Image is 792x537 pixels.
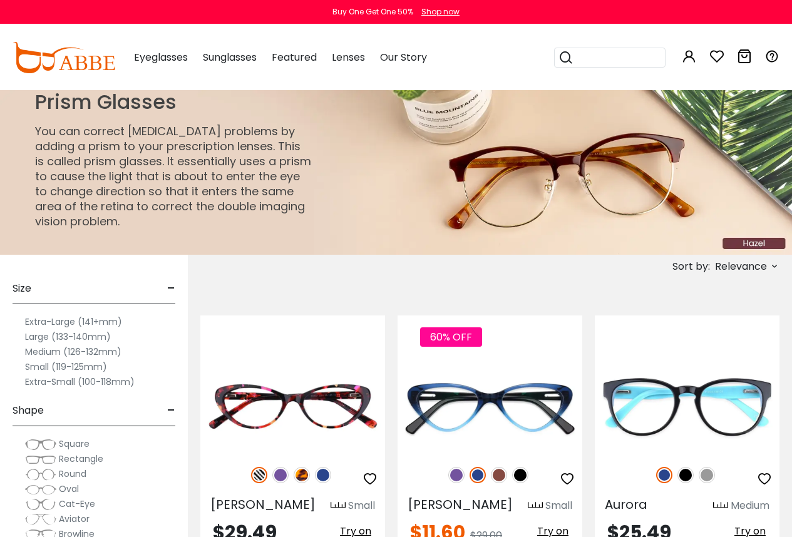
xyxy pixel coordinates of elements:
[656,467,672,483] img: Blue
[59,498,95,510] span: Cat-Eye
[25,374,135,389] label: Extra-Small (100-118mm)
[210,496,316,513] span: [PERSON_NAME]
[59,483,79,495] span: Oval
[605,496,647,513] span: Aurora
[512,467,528,483] img: Black
[59,513,90,525] span: Aviator
[59,468,86,480] span: Round
[415,6,460,17] a: Shop now
[25,498,56,511] img: Cat-Eye.png
[545,498,572,513] div: Small
[25,344,121,359] label: Medium (126-132mm)
[25,513,56,526] img: Aviator.png
[35,90,312,114] h1: Prism Glasses
[315,467,331,483] img: Blue
[272,50,317,64] span: Featured
[200,361,385,453] img: Pattern Elena - Acetate ,Universal Bridge Fit
[448,467,465,483] img: Purple
[715,255,767,278] span: Relevance
[272,467,289,483] img: Purple
[203,50,257,64] span: Sunglasses
[332,50,365,64] span: Lenses
[331,501,346,511] img: size ruler
[731,498,769,513] div: Medium
[59,437,90,450] span: Square
[134,50,188,64] span: Eyeglasses
[408,496,513,513] span: [PERSON_NAME]
[677,467,694,483] img: Black
[380,50,427,64] span: Our Story
[595,361,779,453] img: Blue Aurora - Acetate ,Universal Bridge Fit
[167,396,175,426] span: -
[470,467,486,483] img: Blue
[420,327,482,347] span: 60% OFF
[25,359,107,374] label: Small (119-125mm)
[25,468,56,481] img: Round.png
[348,498,375,513] div: Small
[528,501,543,511] img: size ruler
[13,396,44,426] span: Shape
[25,438,56,451] img: Square.png
[25,314,122,329] label: Extra-Large (141+mm)
[672,259,710,274] span: Sort by:
[421,6,460,18] div: Shop now
[699,467,715,483] img: Gray
[332,6,413,18] div: Buy One Get One 50%
[13,274,31,304] span: Size
[251,467,267,483] img: Pattern
[25,329,111,344] label: Large (133-140mm)
[294,467,310,483] img: Leopard
[13,42,115,73] img: abbeglasses.com
[491,467,507,483] img: Brown
[25,483,56,496] img: Oval.png
[25,453,56,466] img: Rectangle.png
[167,274,175,304] span: -
[398,361,582,453] img: Blue Hannah - Acetate ,Universal Bridge Fit
[59,453,103,465] span: Rectangle
[35,124,312,229] p: You can correct [MEDICAL_DATA] problems by adding a prism to your prescription lenses. This is ca...
[713,501,728,511] img: size ruler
